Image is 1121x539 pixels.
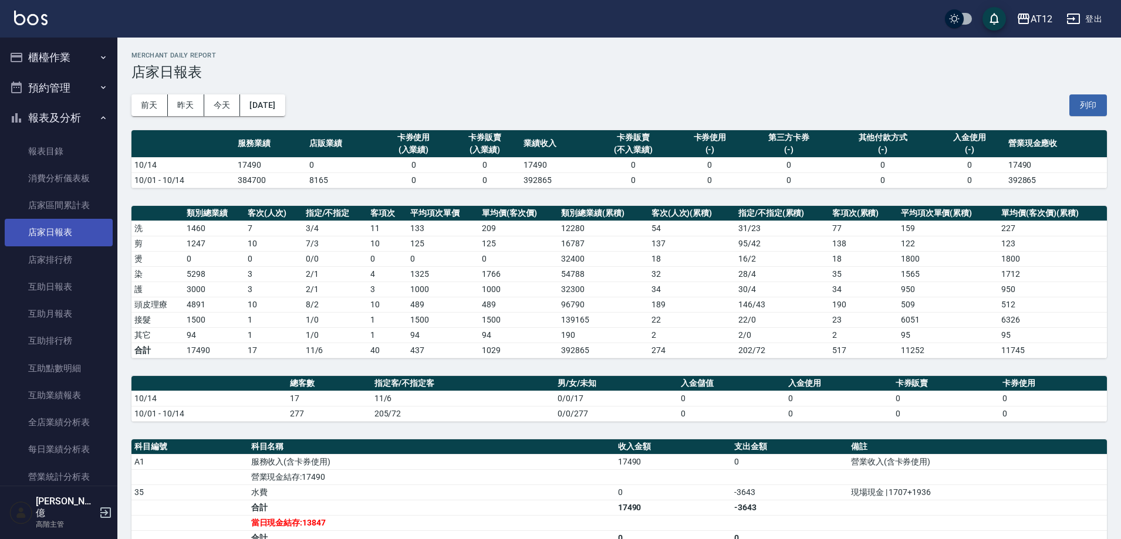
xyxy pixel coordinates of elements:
td: 現場現金 | 1707+1936 [848,484,1107,500]
td: 0 [678,391,785,406]
td: 10 [367,297,407,312]
td: 0 [592,172,674,188]
td: 16787 [558,236,648,251]
td: 8165 [306,172,378,188]
td: 190 [829,297,898,312]
td: 227 [998,221,1107,236]
button: 預約管理 [5,73,113,103]
td: 17490 [235,157,306,172]
a: 營業統計分析表 [5,463,113,490]
td: 123 [998,236,1107,251]
td: 合計 [248,500,615,515]
td: 7 [245,221,303,236]
td: 1460 [184,221,245,236]
td: 0 [745,157,832,172]
th: 指定/不指定(累積) [735,206,829,221]
td: 4 [367,266,407,282]
td: 202/72 [735,343,829,358]
td: 18 [829,251,898,266]
a: 店家排行榜 [5,246,113,273]
td: 1500 [407,312,479,327]
td: 17 [245,343,303,358]
div: (-) [748,144,829,156]
td: 1 / 0 [303,312,368,327]
td: 32 [649,266,735,282]
div: (入業績) [381,144,447,156]
td: 30 / 4 [735,282,829,297]
div: (入業績) [452,144,518,156]
a: 店家區間累計表 [5,192,113,219]
td: 0 [832,172,934,188]
td: 合計 [131,343,184,358]
div: (不入業績) [595,144,671,156]
th: 平均項次單價(累積) [898,206,999,221]
td: 17490 [521,157,592,172]
td: 392865 [521,172,592,188]
td: 125 [479,236,558,251]
th: 平均項次單價 [407,206,479,221]
td: 1800 [998,251,1107,266]
img: Person [9,501,33,524]
a: 報表目錄 [5,138,113,165]
td: 54 [649,221,735,236]
td: 2 / 1 [303,282,368,297]
td: 12280 [558,221,648,236]
td: 34 [829,282,898,297]
td: 17490 [615,500,732,515]
td: 0 [934,172,1005,188]
a: 店家日報表 [5,219,113,246]
th: 類別總業績(累積) [558,206,648,221]
td: 1 [245,327,303,343]
th: 科目編號 [131,439,248,455]
td: 1565 [898,266,999,282]
td: 10/14 [131,391,287,406]
th: 客項次 [367,206,407,221]
div: (-) [937,144,1002,156]
td: 95 / 42 [735,236,829,251]
h3: 店家日報表 [131,64,1107,80]
td: 0 [893,406,1000,421]
td: 0 [184,251,245,266]
td: 2 [649,327,735,343]
td: 437 [407,343,479,358]
td: 10/01 - 10/14 [131,172,235,188]
td: 0 [407,251,479,266]
td: 95 [898,327,999,343]
th: 店販業績 [306,130,378,158]
td: 1247 [184,236,245,251]
th: 卡券販賣 [893,376,1000,391]
table: a dense table [131,376,1107,422]
td: 950 [998,282,1107,297]
h2: Merchant Daily Report [131,52,1107,59]
td: 當日現金結存:13847 [248,515,615,530]
td: 0 [1000,406,1107,421]
th: 客次(人次)(累積) [649,206,735,221]
td: 392865 [1005,172,1107,188]
div: 其他付款方式 [835,131,931,144]
div: 第三方卡券 [748,131,829,144]
td: 28 / 4 [735,266,829,282]
th: 指定/不指定 [303,206,368,221]
td: 17490 [615,454,732,469]
td: 0 [678,406,785,421]
td: 3000 [184,282,245,297]
a: 互助日報表 [5,273,113,300]
td: 1000 [479,282,558,297]
td: 22 [649,312,735,327]
td: 0 [306,157,378,172]
td: 1766 [479,266,558,282]
td: 205/72 [372,406,555,421]
td: 11252 [898,343,999,358]
td: 77 [829,221,898,236]
td: 2 / 1 [303,266,368,282]
th: 卡券使用 [1000,376,1107,391]
td: 4891 [184,297,245,312]
th: 入金使用 [785,376,893,391]
td: 517 [829,343,898,358]
td: 3 [367,282,407,297]
td: 17490 [184,343,245,358]
td: 0 [378,157,450,172]
td: 384700 [235,172,306,188]
div: (-) [835,144,931,156]
p: 高階主管 [36,519,96,530]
